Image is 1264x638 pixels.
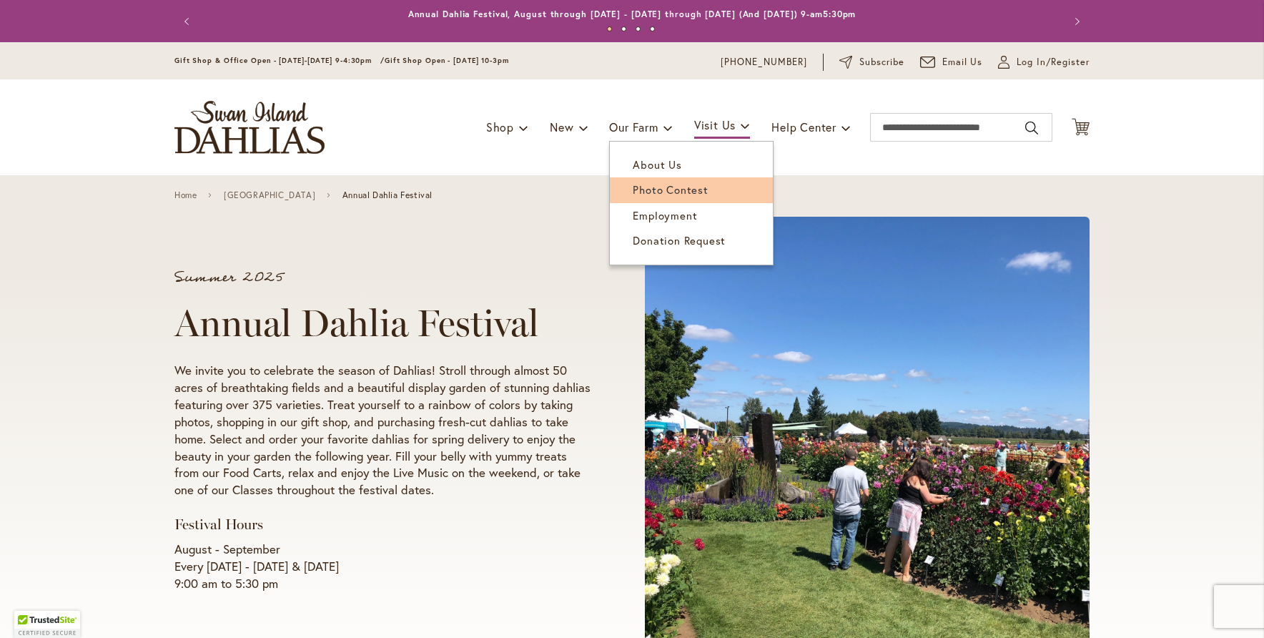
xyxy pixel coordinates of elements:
[174,362,591,499] p: We invite you to celebrate the season of Dahlias! Stroll through almost 50 acres of breathtaking ...
[174,270,591,285] p: Summer 2025
[408,9,856,19] a: Annual Dahlia Festival, August through [DATE] - [DATE] through [DATE] (And [DATE]) 9-am5:30pm
[1017,55,1090,69] span: Log In/Register
[174,7,203,36] button: Previous
[174,516,591,534] h3: Festival Hours
[650,26,655,31] button: 4 of 4
[607,26,612,31] button: 1 of 4
[633,233,726,247] span: Donation Request
[694,117,736,132] span: Visit Us
[636,26,641,31] button: 3 of 4
[550,119,573,134] span: New
[859,55,904,69] span: Subscribe
[174,302,591,345] h1: Annual Dahlia Festival
[942,55,983,69] span: Email Us
[174,101,325,154] a: store logo
[224,190,315,200] a: [GEOGRAPHIC_DATA]
[839,55,904,69] a: Subscribe
[342,190,433,200] span: Annual Dahlia Festival
[385,56,509,65] span: Gift Shop Open - [DATE] 10-3pm
[174,56,385,65] span: Gift Shop & Office Open - [DATE]-[DATE] 9-4:30pm /
[721,55,807,69] a: [PHONE_NUMBER]
[1061,7,1090,36] button: Next
[633,157,681,172] span: About Us
[920,55,983,69] a: Email Us
[174,190,197,200] a: Home
[771,119,836,134] span: Help Center
[621,26,626,31] button: 2 of 4
[486,119,514,134] span: Shop
[998,55,1090,69] a: Log In/Register
[633,182,708,197] span: Photo Contest
[633,208,697,222] span: Employment
[609,119,658,134] span: Our Farm
[174,541,591,592] p: August - September Every [DATE] - [DATE] & [DATE] 9:00 am to 5:30 pm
